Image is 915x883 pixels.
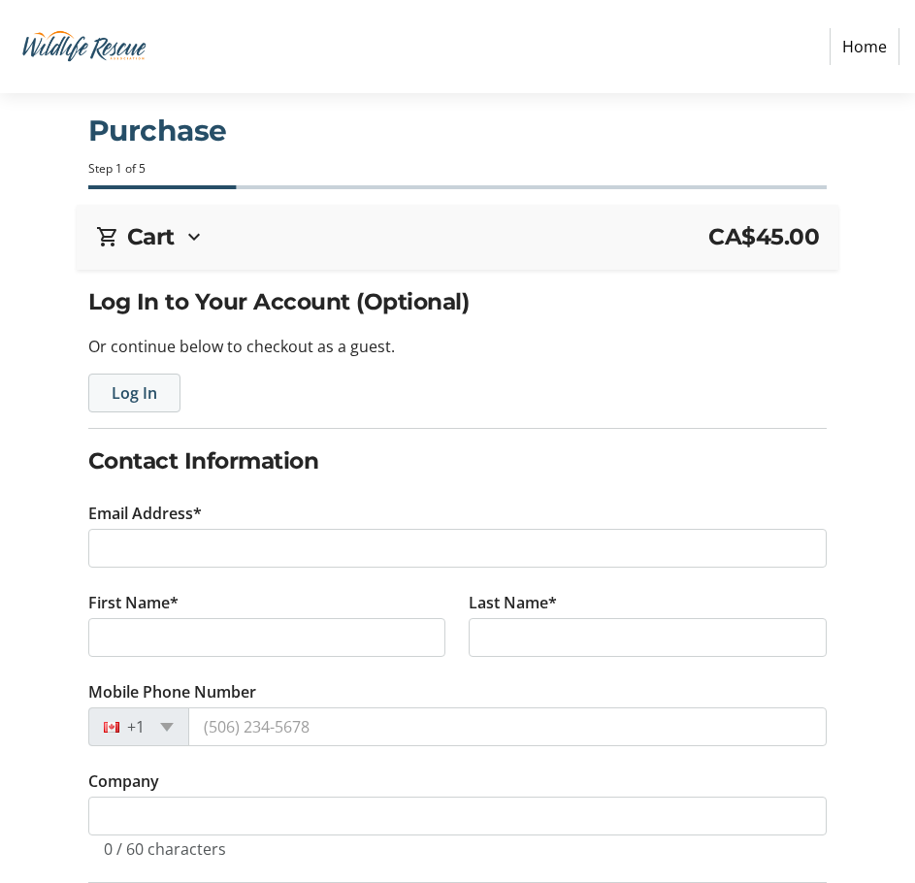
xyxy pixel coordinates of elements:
[88,160,828,178] div: Step 1 of 5
[127,220,175,254] h2: Cart
[708,220,819,254] span: CA$45.00
[88,374,180,412] button: Log In
[88,591,179,614] label: First Name*
[188,707,828,746] input: (506) 234-5678
[88,444,828,478] h2: Contact Information
[88,335,828,358] p: Or continue below to checkout as a guest.
[469,591,557,614] label: Last Name*
[88,109,828,152] h1: Purchase
[96,220,820,254] div: CartCA$45.00
[88,285,828,319] h2: Log In to Your Account (Optional)
[830,28,899,65] a: Home
[104,838,226,860] tr-character-limit: 0 / 60 characters
[88,680,256,703] label: Mobile Phone Number
[16,8,153,85] img: Wildlife Rescue Association of British Columbia's Logo
[88,769,159,793] label: Company
[112,381,157,405] span: Log In
[88,502,202,525] label: Email Address*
